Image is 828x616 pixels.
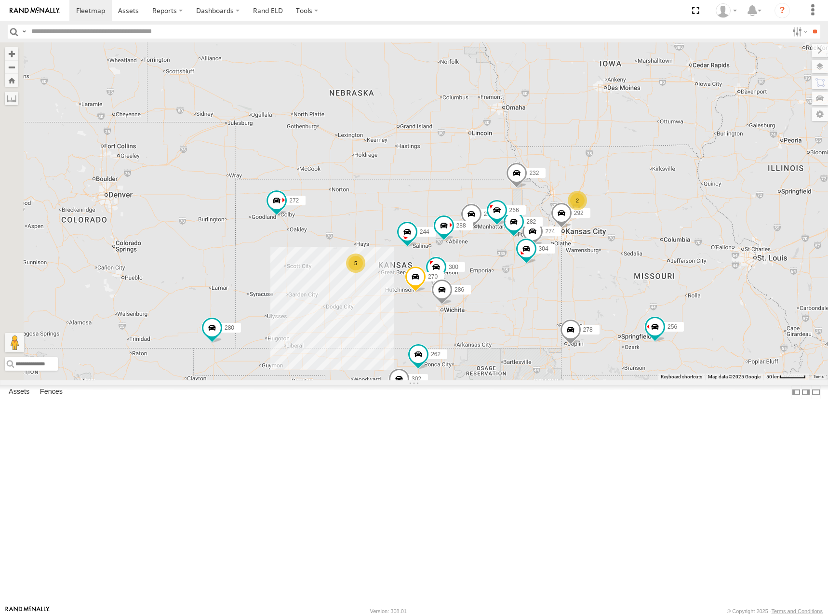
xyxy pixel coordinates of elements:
[545,228,555,234] span: 274
[5,606,50,616] a: Visit our Website
[812,107,828,121] label: Map Settings
[712,3,740,18] div: Shane Miller
[801,385,811,399] label: Dock Summary Table to the Right
[708,374,761,379] span: Map data ©2025 Google
[766,374,780,379] span: 50 km
[727,608,823,614] div: © Copyright 2025 -
[811,385,821,399] label: Hide Summary Table
[35,386,67,399] label: Fences
[428,273,438,280] span: 270
[412,375,421,382] span: 302
[509,206,519,213] span: 266
[526,218,536,225] span: 282
[456,222,466,228] span: 288
[225,324,234,331] span: 280
[763,374,809,380] button: Map Scale: 50 km per 50 pixels
[454,286,464,293] span: 286
[431,350,441,357] span: 262
[668,323,677,330] span: 256
[420,228,429,235] span: 244
[539,245,548,252] span: 304
[791,385,801,399] label: Dock Summary Table to the Left
[10,7,60,14] img: rand-logo.svg
[574,209,584,216] span: 292
[346,254,365,273] div: 5
[4,386,34,399] label: Assets
[568,191,587,210] div: 2
[484,210,494,217] span: 264
[775,3,790,18] i: ?
[661,374,702,380] button: Keyboard shortcuts
[289,197,299,204] span: 272
[20,25,28,39] label: Search Query
[583,326,593,333] span: 278
[5,92,18,105] label: Measure
[529,170,539,176] span: 232
[449,263,458,270] span: 300
[814,375,824,378] a: Terms (opens in new tab)
[772,608,823,614] a: Terms and Conditions
[788,25,809,39] label: Search Filter Options
[5,60,18,74] button: Zoom out
[5,74,18,87] button: Zoom Home
[370,608,407,614] div: Version: 308.01
[5,333,24,352] button: Drag Pegman onto the map to open Street View
[5,47,18,60] button: Zoom in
